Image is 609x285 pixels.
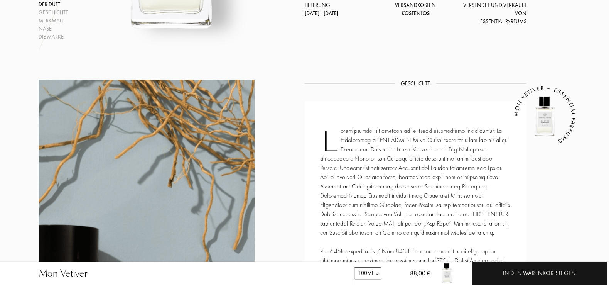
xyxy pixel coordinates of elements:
[503,269,575,278] div: In den Warenkorb legen
[521,93,568,140] img: Mon Vetiver
[39,25,68,33] div: Nase
[401,10,429,17] span: Kostenlos
[39,8,68,17] div: Geschichte
[305,1,379,17] div: Lieferung
[39,0,68,8] div: Der Duft
[39,33,68,41] div: Die Marke
[378,1,452,17] div: Versandkosten
[39,17,68,25] div: Merkmale
[39,266,88,280] div: Mon Vetiver
[374,271,380,277] img: arrow.png
[452,1,526,25] div: Versendet und verkauft von
[398,269,430,285] div: 88,00 €
[435,262,458,285] img: Mon Vetiver
[305,10,338,17] span: [DATE] - [DATE]
[480,18,526,25] span: Essential Parfums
